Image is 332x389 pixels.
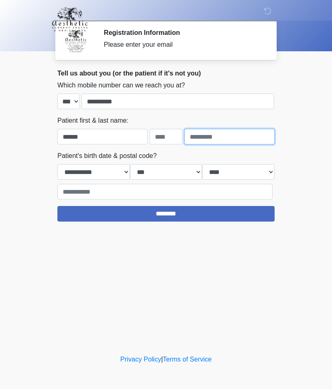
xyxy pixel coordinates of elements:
[161,356,163,363] a: |
[57,116,128,126] label: Patient first & last name:
[57,151,157,161] label: Patient's birth date & postal code?
[121,356,161,363] a: Privacy Policy
[49,6,91,32] img: Aesthetic Surgery Centre, PLLC Logo
[57,69,275,77] h2: Tell us about you (or the patient if it's not you)
[64,29,88,53] img: Agent Avatar
[104,40,262,50] div: Please enter your email
[57,80,185,90] label: Which mobile number can we reach you at?
[163,356,211,363] a: Terms of Service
